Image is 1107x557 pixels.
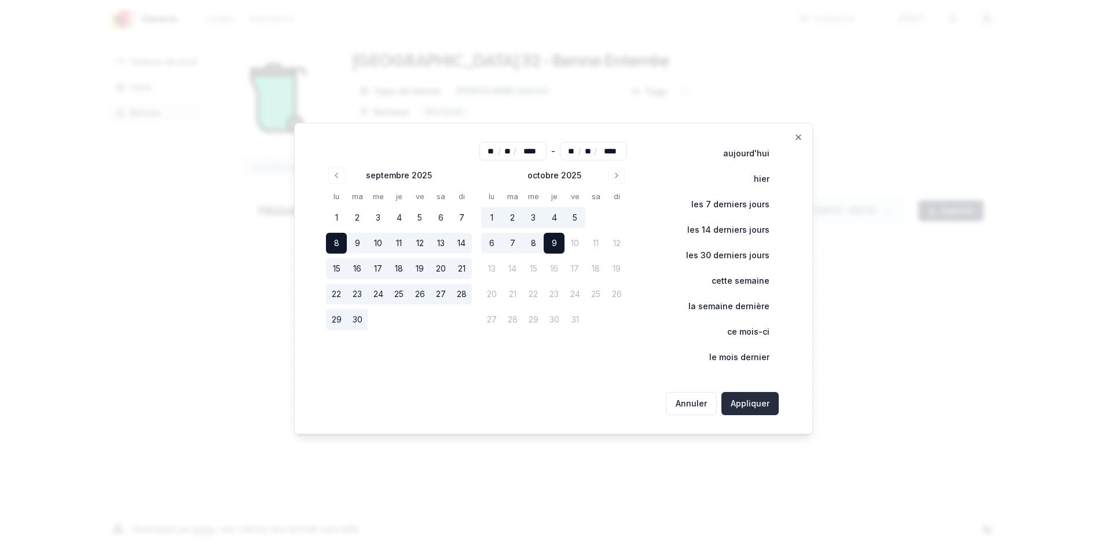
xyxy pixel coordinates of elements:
div: octobre 2025 [527,170,581,181]
button: 25 [388,284,409,305]
button: 3 [368,207,388,228]
button: 22 [326,284,347,305]
div: septembre 2025 [366,170,432,181]
button: Go to next month [609,167,625,184]
button: Go to previous month [328,167,344,184]
button: cette semaine [687,269,779,292]
button: 18 [388,258,409,279]
button: 8 [326,233,347,254]
button: 1 [326,207,347,228]
button: 6 [481,233,502,254]
button: 3 [523,207,544,228]
button: 28 [451,284,472,305]
button: hier [730,167,779,190]
button: 21 [451,258,472,279]
span: / [594,145,597,157]
button: 7 [451,207,472,228]
th: dimanche [451,190,472,203]
button: 17 [368,258,388,279]
span: / [514,145,516,157]
button: 15 [326,258,347,279]
button: 13 [430,233,451,254]
th: samedi [430,190,451,203]
th: jeudi [388,190,409,203]
th: mardi [502,190,523,203]
th: mardi [347,190,368,203]
button: 7 [502,233,523,254]
button: 2 [502,207,523,228]
div: - [551,142,555,160]
button: Appliquer [721,392,779,415]
th: lundi [481,190,502,203]
button: 12 [409,233,430,254]
span: / [498,145,501,157]
button: les 7 derniers jours [667,193,779,216]
th: dimanche [606,190,627,203]
button: les 30 derniers jours [662,244,779,267]
button: aujourd'hui [699,142,779,165]
button: 9 [544,233,565,254]
button: les 14 derniers jours [663,218,779,241]
button: 1 [481,207,502,228]
button: 26 [409,284,430,305]
button: 4 [388,207,409,228]
th: vendredi [409,190,430,203]
button: ce mois-ci [703,320,779,343]
th: mercredi [523,190,544,203]
th: vendredi [565,190,585,203]
button: 20 [430,258,451,279]
th: mercredi [368,190,388,203]
th: jeudi [544,190,565,203]
th: lundi [326,190,347,203]
button: 11 [388,233,409,254]
button: 29 [326,309,347,330]
button: 19 [409,258,430,279]
th: samedi [585,190,606,203]
button: 5 [409,207,430,228]
button: 9 [347,233,368,254]
button: 4 [544,207,565,228]
button: 14 [451,233,472,254]
button: 10 [368,233,388,254]
button: 8 [523,233,544,254]
button: 2 [347,207,368,228]
button: 24 [368,284,388,305]
button: le mois dernier [685,346,779,369]
span: / [578,145,581,157]
button: 30 [347,309,368,330]
button: 23 [347,284,368,305]
button: 16 [347,258,368,279]
button: Annuler [666,392,717,415]
button: 27 [430,284,451,305]
button: 6 [430,207,451,228]
button: la semaine dernière [664,295,779,318]
button: 5 [565,207,585,228]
